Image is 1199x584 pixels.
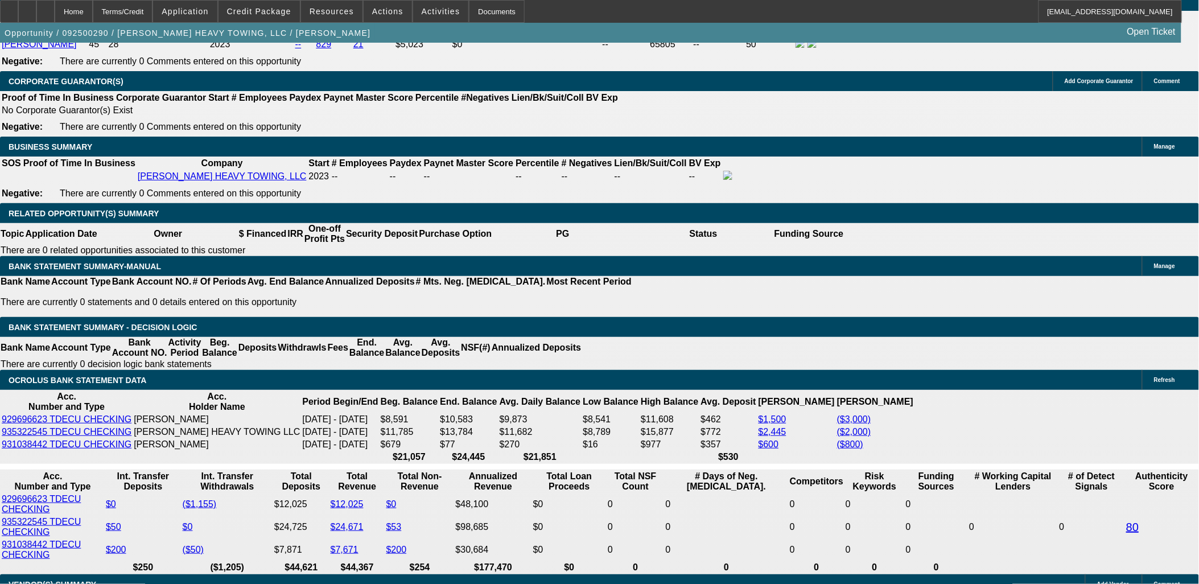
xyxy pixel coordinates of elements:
[512,93,584,102] b: Lien/Bk/Suit/Coll
[133,439,300,450] td: [PERSON_NAME]
[607,493,664,515] td: 0
[640,439,699,450] td: $977
[439,391,497,413] th: End. Balance
[1154,263,1175,269] span: Manage
[332,158,388,168] b: # Employees
[689,170,722,183] td: --
[133,414,300,425] td: [PERSON_NAME]
[439,439,497,450] td: $77
[759,439,779,449] a: $600
[905,539,968,561] td: 0
[2,494,81,514] a: 929696623 TDECU CHECKING
[418,223,492,245] th: Purchase Option
[390,158,422,168] b: Paydex
[310,7,354,16] span: Resources
[582,439,639,450] td: $16
[345,223,418,245] th: Security Deposit
[60,188,301,198] span: There are currently 0 Comments entered on this opportunity
[745,38,794,51] td: 50
[789,471,844,492] th: Competitors
[1154,78,1180,84] span: Comment
[905,516,968,538] td: 0
[219,1,300,22] button: Credit Package
[153,1,217,22] button: Application
[439,426,497,438] td: $13,784
[274,493,329,515] td: $12,025
[582,414,639,425] td: $8,541
[389,170,422,183] td: --
[452,38,601,51] td: $0
[607,562,664,573] th: 0
[633,223,774,245] th: Status
[415,276,546,287] th: # Mts. Neg. [MEDICAL_DATA].
[789,516,844,538] td: 0
[116,93,206,102] b: Corporate Guarantor
[424,171,513,182] div: --
[386,471,454,492] th: Total Non-Revenue
[227,7,291,16] span: Credit Package
[330,562,385,573] th: $44,367
[774,223,844,245] th: Funding Source
[789,562,844,573] th: 0
[183,499,217,509] a: ($1,155)
[138,171,307,181] a: [PERSON_NAME] HEAVY TOWING, LLC
[439,414,497,425] td: $10,583
[837,414,871,424] a: ($3,000)
[372,7,403,16] span: Actions
[386,562,454,573] th: $254
[1123,22,1180,42] a: Open Ticket
[112,276,192,287] th: Bank Account NO.
[439,451,497,463] th: $24,445
[168,337,202,359] th: Activity Period
[274,516,329,538] td: $24,725
[533,562,606,573] th: $0
[701,391,757,413] th: Avg. Deposit
[665,562,788,573] th: 0
[380,414,438,425] td: $8,591
[562,171,612,182] div: --
[9,262,161,271] span: BANK STATEMENT SUMMARY-MANUAL
[845,562,904,573] th: 0
[533,539,606,561] td: $0
[133,426,300,438] td: [PERSON_NAME] HEAVY TOWING LLC
[330,471,385,492] th: Total Revenue
[905,562,968,573] th: 0
[349,337,385,359] th: End. Balance
[380,426,438,438] td: $11,785
[301,1,362,22] button: Resources
[586,93,618,102] b: BV Exp
[665,539,788,561] td: 0
[302,391,378,413] th: Period Begin/End
[516,171,559,182] div: --
[607,471,664,492] th: Sum of the Total NSF Count and Total Overdraft Fee Count from Ocrolus
[386,522,402,532] a: $53
[665,493,788,515] td: 0
[789,493,844,515] td: 0
[665,471,788,492] th: # Days of Neg. [MEDICAL_DATA].
[759,427,786,437] a: $2,445
[331,545,359,554] a: $7,671
[582,426,639,438] td: $8,789
[1126,471,1198,492] th: Authenticity Score
[837,427,871,437] a: ($2,000)
[238,223,287,245] th: $ Financed
[106,522,121,532] a: $50
[1,158,22,169] th: SOS
[807,39,817,48] img: linkedin-icon.png
[105,562,181,573] th: $250
[24,223,97,245] th: Application Date
[969,471,1057,492] th: # Working Capital Lenders
[9,142,92,151] span: BUSINESS SUMMARY
[499,451,582,463] th: $21,851
[905,493,968,515] td: 0
[607,516,664,538] td: 0
[274,562,329,573] th: $44,621
[650,38,692,51] td: 65805
[324,276,415,287] th: Annualized Deposits
[302,414,378,425] td: [DATE] - [DATE]
[302,426,378,438] td: [DATE] - [DATE]
[9,376,146,385] span: OCROLUS BANK STATEMENT DATA
[395,38,451,51] td: $5,023
[701,439,757,450] td: $357
[607,539,664,561] td: 0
